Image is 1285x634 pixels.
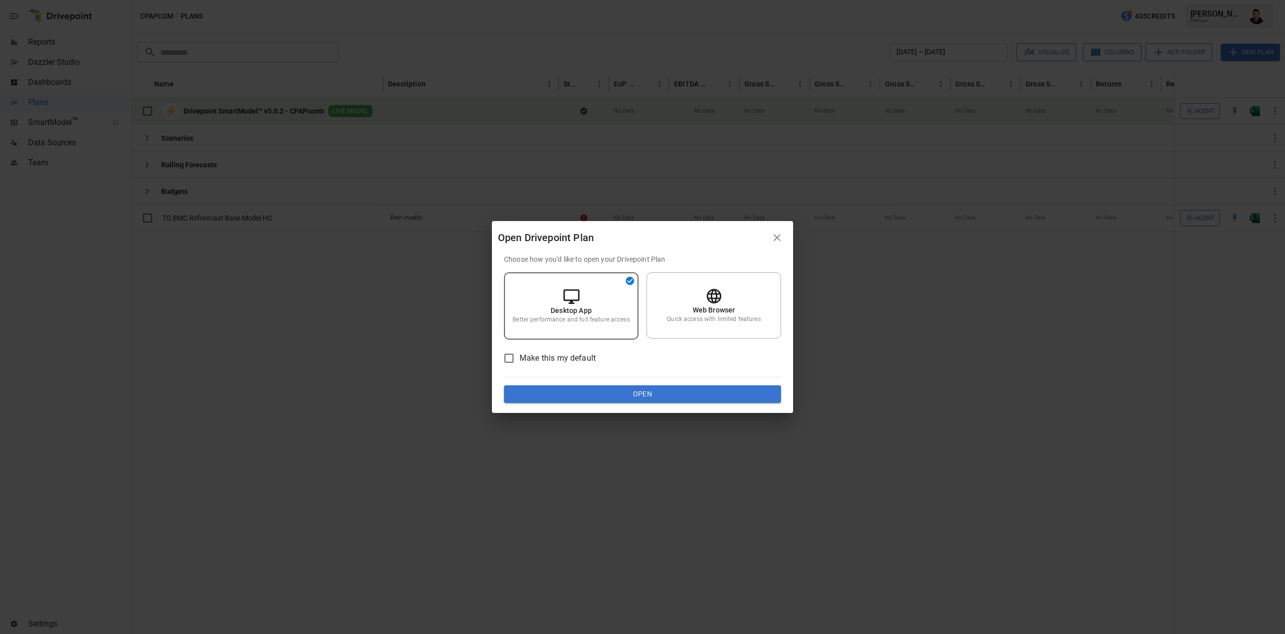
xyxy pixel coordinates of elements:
[667,315,760,324] p: Quick access with limited features
[504,385,781,403] button: Open
[504,254,781,264] p: Choose how you'd like to open your Drivepoint Plan
[693,305,735,315] p: Web Browser
[520,352,596,364] span: Make this my default
[498,230,767,246] div: Open Drivepoint Plan
[512,315,629,324] p: Better performance and full feature access
[551,305,592,315] p: Desktop App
